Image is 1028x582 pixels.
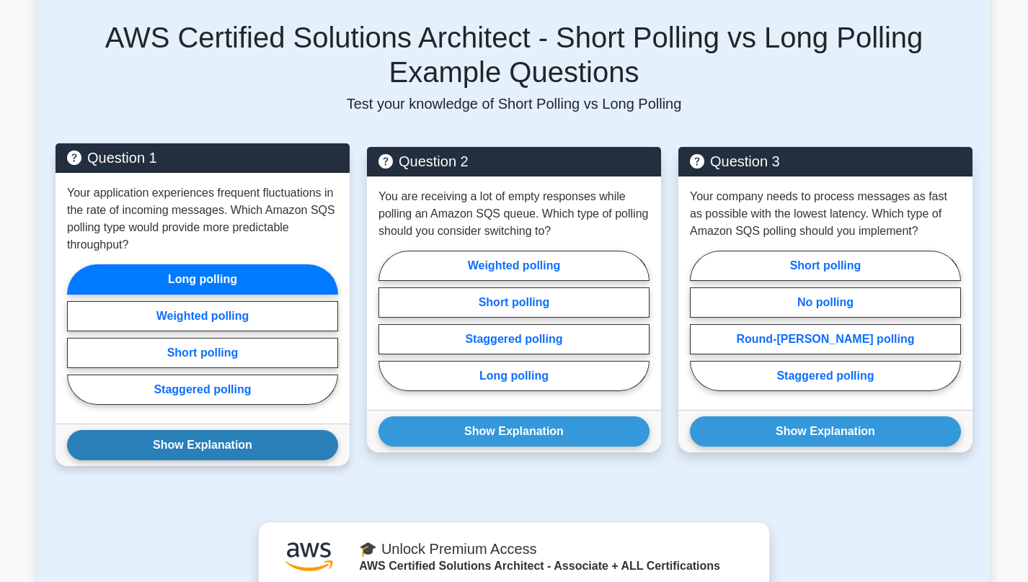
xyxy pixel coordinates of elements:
p: Your application experiences frequent fluctuations in the rate of incoming messages. Which Amazon... [67,184,338,254]
label: Weighted polling [67,301,338,331]
p: Your company needs to process messages as fast as possible with the lowest latency. Which type of... [690,188,961,240]
label: No polling [690,287,961,318]
label: Long polling [67,264,338,295]
label: Weighted polling [378,251,650,281]
p: You are receiving a lot of empty responses while polling an Amazon SQS queue. Which type of polli... [378,188,650,240]
button: Show Explanation [378,416,650,447]
label: Short polling [378,287,650,318]
button: Show Explanation [690,416,961,447]
label: Staggered polling [378,324,650,354]
label: Long polling [378,361,650,391]
h5: Question 3 [690,153,961,170]
p: Test your knowledge of Short Polling vs Long Polling [56,95,972,112]
h5: Question 2 [378,153,650,170]
label: Short polling [690,251,961,281]
label: Short polling [67,338,338,368]
h5: AWS Certified Solutions Architect - Short Polling vs Long Polling Example Questions [56,20,972,89]
h5: Question 1 [67,149,338,166]
label: Staggered polling [690,361,961,391]
label: Staggered polling [67,375,338,405]
label: Round-[PERSON_NAME] polling [690,324,961,354]
button: Show Explanation [67,430,338,460]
